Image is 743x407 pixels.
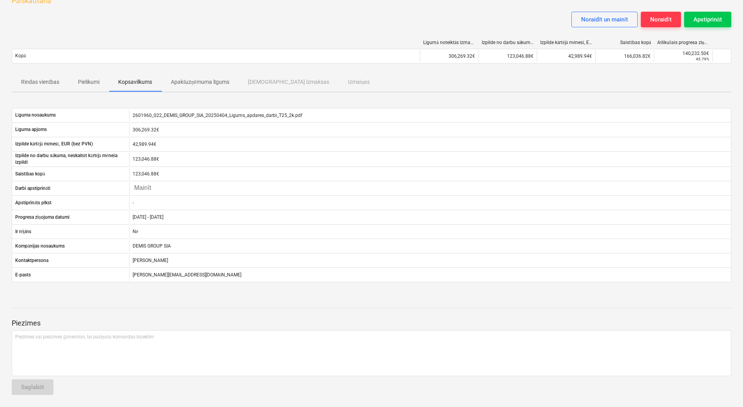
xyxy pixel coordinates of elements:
[15,152,126,166] p: Izpilde no darbu sākuma, neskaitot kārtējā mēneša izpildi
[133,183,169,194] input: Mainīt
[129,152,731,166] div: 123,046.88€
[129,196,731,209] div: -
[15,200,51,206] p: Apstiprināts plkst
[650,14,671,25] div: Noraidīt
[129,211,731,223] div: [DATE] - [DATE]
[15,214,69,221] p: Progresa ziņojuma datumi
[704,370,743,407] iframe: Chat Widget
[129,124,731,136] div: 306,269.32€
[15,272,31,278] p: E-pasts
[540,40,592,46] div: Izpilde kārtējā mēnesī, EUR (bez PVN)
[693,14,722,25] div: Apstiprināt
[595,50,654,62] div: 166,036.82€
[129,138,731,150] div: 42,989.94€
[129,269,731,281] div: [PERSON_NAME][EMAIL_ADDRESS][DOMAIN_NAME]
[171,78,230,86] p: Apakšuzņēmuma līgums
[118,78,152,86] p: Kopsavilkums
[571,12,638,27] button: Noraidīt un mainīt
[129,240,731,252] div: DEMIS GROUP SIA
[684,12,731,27] button: Apstiprināt
[15,257,48,264] p: Kontaktpersona
[129,225,731,238] div: Nē
[581,14,628,25] div: Noraidīt un mainīt
[21,78,59,86] p: Rindas vienības
[15,126,47,133] p: Līguma apjoms
[641,12,681,27] button: Noraidīt
[420,50,478,62] div: 306,269.32€
[537,50,595,62] div: 42,989.94€
[696,57,709,61] small: 45.79%
[423,40,475,46] div: Līgumā noteiktās izmaksas
[15,171,45,177] p: Saistības kopā
[15,243,65,250] p: Kompānijas nosaukums
[129,109,731,122] div: 2601960_022_DEMIS_GROUP_SIA_20250404_Ligums_apdares_darbi_T25_2k.pdf
[482,40,534,46] div: Izpilde no darbu sākuma, neskaitot kārtējā mēneša izpildi
[78,78,99,86] p: Pielikumi
[478,50,537,62] div: 123,046.88€
[15,228,31,235] p: Ir rēķins
[657,51,709,56] div: 140,232.50€
[129,168,731,180] div: 123,046.88€
[15,141,93,147] p: Izpilde kārtējā mēnesī, EUR (bez PVN)
[15,53,26,59] p: Kopā
[599,40,651,46] div: Saistības kopā
[129,254,731,267] div: [PERSON_NAME]
[657,40,709,46] div: Atlikušais progresa ziņojums
[12,319,731,328] p: Piezīmes
[15,185,50,192] p: Darbi apstiprināti
[15,112,56,119] p: Līguma nosaukums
